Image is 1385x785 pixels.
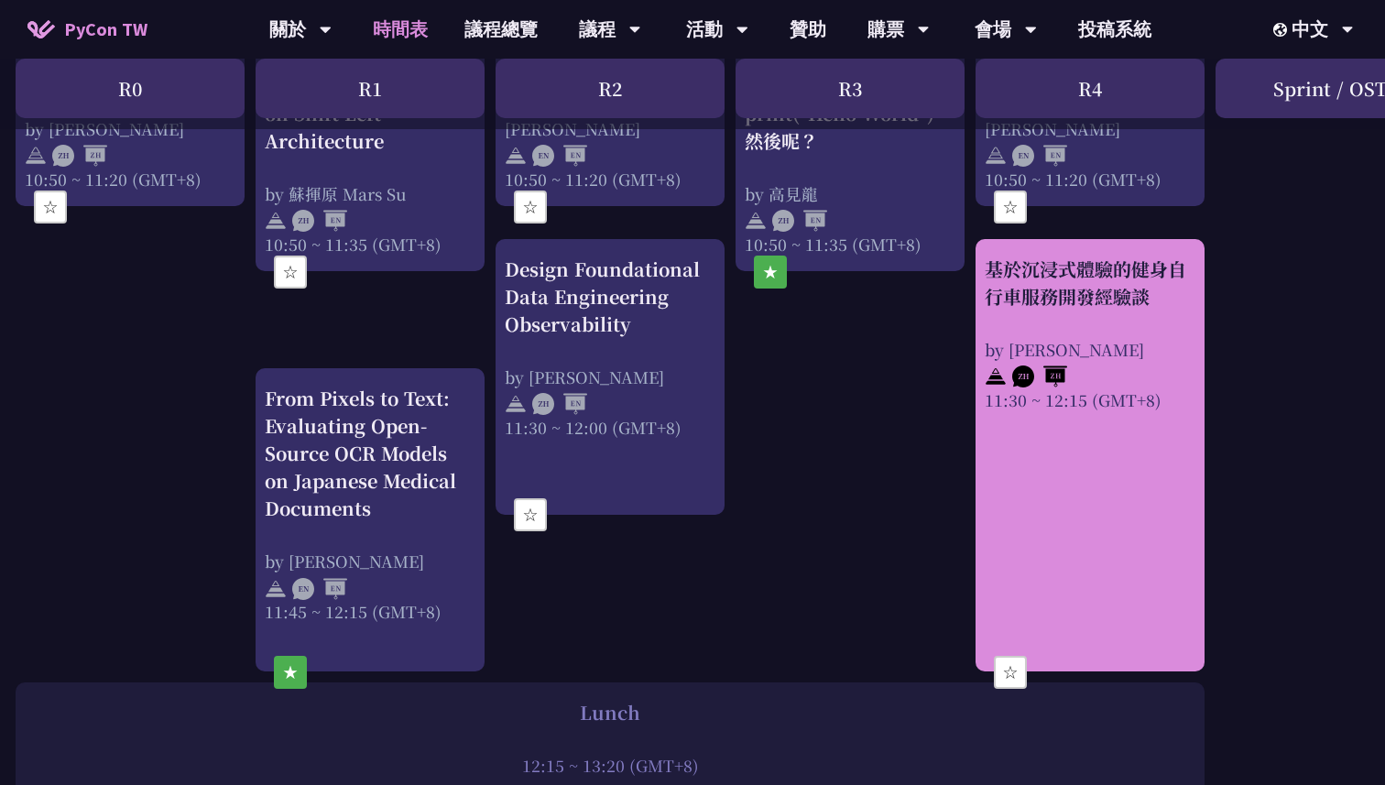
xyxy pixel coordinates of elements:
[64,16,147,43] span: PyCon TW
[514,191,547,224] button: ☆
[985,168,1195,191] div: 10:50 ~ 11:20 (GMT+8)
[25,168,235,191] div: 10:50 ~ 11:20 (GMT+8)
[505,145,527,167] img: svg+xml;base64,PHN2ZyB4bWxucz0iaHR0cDovL3d3dy53My5vcmcvMjAwMC9zdmciIHdpZHRoPSIyNCIgaGVpZ2h0PSIyNC...
[265,211,287,233] img: svg+xml;base64,PHN2ZyB4bWxucz0iaHR0cDovL3d3dy53My5vcmcvMjAwMC9zdmciIHdpZHRoPSIyNCIgaGVpZ2h0PSIyNC...
[532,145,587,167] img: ENEN.5a408d1.svg
[985,365,1007,387] img: svg+xml;base64,PHN2ZyB4bWxucz0iaHR0cDovL3d3dy53My5vcmcvMjAwMC9zdmciIHdpZHRoPSIyNCIgaGVpZ2h0PSIyNC...
[256,59,485,118] div: R1
[736,59,965,118] div: R3
[496,59,725,118] div: R2
[265,385,475,522] div: From Pixels to Text: Evaluating Open-Source OCR Models on Japanese Medical Documents
[1273,23,1292,37] img: Locale Icon
[265,385,475,656] a: From Pixels to Text: Evaluating Open-Source OCR Models on Japanese Medical Documents by [PERSON_N...
[265,578,287,600] img: svg+xml;base64,PHN2ZyB4bWxucz0iaHR0cDovL3d3dy53My5vcmcvMjAwMC9zdmciIHdpZHRoPSIyNCIgaGVpZ2h0PSIyNC...
[52,145,107,167] img: ZHZH.38617ef.svg
[505,256,715,338] div: Design Foundational Data Engineering Observability
[25,145,47,167] img: svg+xml;base64,PHN2ZyB4bWxucz0iaHR0cDovL3d3dy53My5vcmcvMjAwMC9zdmciIHdpZHRoPSIyNCIgaGVpZ2h0PSIyNC...
[745,211,767,233] img: svg+xml;base64,PHN2ZyB4bWxucz0iaHR0cDovL3d3dy53My5vcmcvMjAwMC9zdmciIHdpZHRoPSIyNCIgaGVpZ2h0PSIyNC...
[985,256,1195,656] a: 基於沉浸式體驗的健身自行車服務開發經驗談 by [PERSON_NAME] 11:30 ~ 12:15 (GMT+8)
[274,656,307,689] button: ★
[1012,145,1067,167] img: ENEN.5a408d1.svg
[505,365,715,388] div: by [PERSON_NAME]
[745,233,955,256] div: 10:50 ~ 11:35 (GMT+8)
[772,211,827,233] img: ZHEN.371966e.svg
[505,416,715,439] div: 11:30 ~ 12:00 (GMT+8)
[985,145,1007,167] img: svg+xml;base64,PHN2ZyB4bWxucz0iaHR0cDovL3d3dy53My5vcmcvMjAwMC9zdmciIHdpZHRoPSIyNCIgaGVpZ2h0PSIyNC...
[274,256,307,289] button: ☆
[25,699,1195,726] div: Lunch
[34,191,67,224] button: ☆
[265,233,475,256] div: 10:50 ~ 11:35 (GMT+8)
[505,256,715,499] a: Design Foundational Data Engineering Observability by [PERSON_NAME] 11:30 ~ 12:00 (GMT+8)
[994,191,1027,224] button: ☆
[25,754,1195,777] div: 12:15 ~ 13:20 (GMT+8)
[1012,365,1067,387] img: ZHZH.38617ef.svg
[985,256,1195,311] div: 基於沉浸式體驗的健身自行車服務開發經驗談
[532,393,587,415] img: ZHEN.371966e.svg
[985,388,1195,411] div: 11:30 ~ 12:15 (GMT+8)
[27,20,55,38] img: Home icon of PyCon TW 2025
[9,6,166,52] a: PyCon TW
[265,550,475,572] div: by [PERSON_NAME]
[16,59,245,118] div: R0
[505,168,715,191] div: 10:50 ~ 11:20 (GMT+8)
[505,393,527,415] img: svg+xml;base64,PHN2ZyB4bWxucz0iaHR0cDovL3d3dy53My5vcmcvMjAwMC9zdmciIHdpZHRoPSIyNCIgaGVpZ2h0PSIyNC...
[265,600,475,623] div: 11:45 ~ 12:15 (GMT+8)
[976,59,1205,118] div: R4
[745,182,955,205] div: by 高見龍
[292,578,347,600] img: ENEN.5a408d1.svg
[985,338,1195,361] div: by [PERSON_NAME]
[754,256,787,289] button: ★
[265,182,475,205] div: by 蘇揮原 Mars Su
[514,498,547,531] button: ☆
[292,211,347,233] img: ZHEN.371966e.svg
[994,656,1027,689] button: ☆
